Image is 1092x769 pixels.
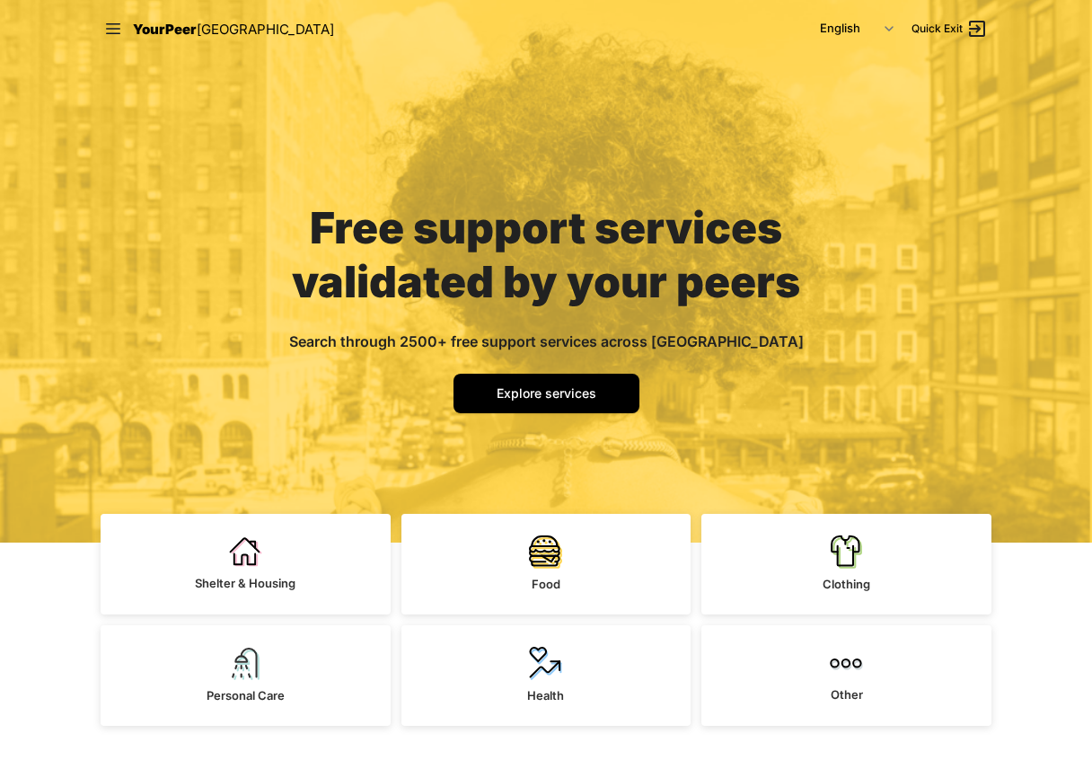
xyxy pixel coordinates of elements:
a: Food [401,514,691,614]
a: Quick Exit [911,18,988,40]
span: Personal Care [207,688,285,703]
span: Food [532,577,560,591]
span: [GEOGRAPHIC_DATA] [197,21,334,38]
span: Search through 2500+ free support services across [GEOGRAPHIC_DATA] [289,332,804,350]
span: Free support services validated by your peers [292,201,800,308]
span: Explore services [497,385,596,401]
a: Other [701,625,991,726]
a: Personal Care [101,625,391,726]
span: Shelter & Housing [195,576,295,590]
a: Health [401,625,691,726]
span: YourPeer [133,21,197,38]
a: Explore services [454,374,639,413]
a: YourPeer[GEOGRAPHIC_DATA] [133,18,334,40]
span: Clothing [823,577,870,591]
a: Clothing [701,514,991,614]
a: Shelter & Housing [101,514,391,614]
span: Other [831,687,863,702]
span: Quick Exit [911,22,963,36]
span: Health [527,688,564,703]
